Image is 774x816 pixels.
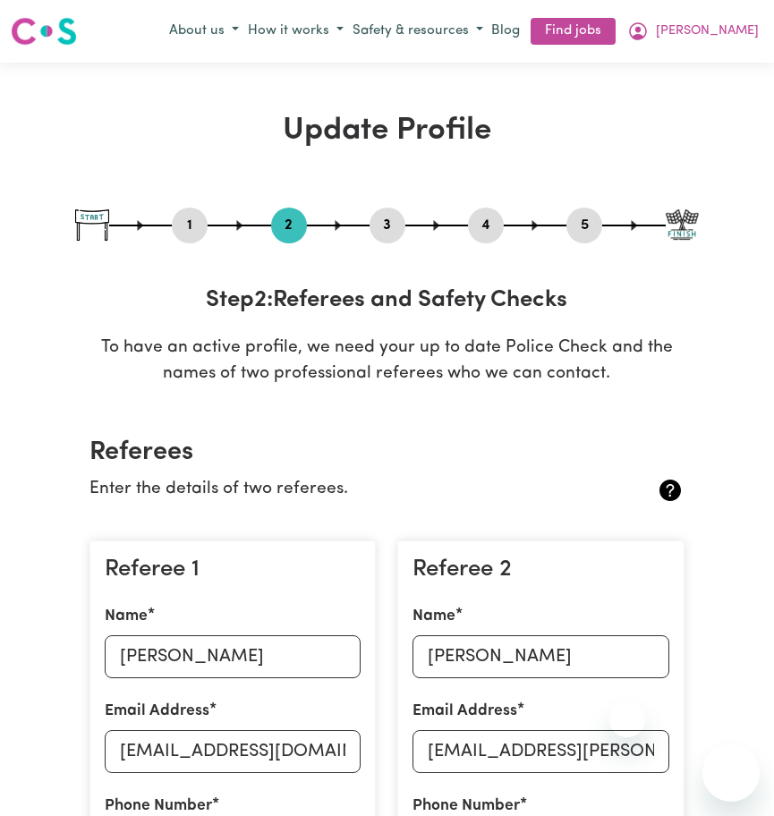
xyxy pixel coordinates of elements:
button: How it works [243,17,348,47]
p: To have an active profile, we need your up to date Police Check and the names of two professional... [75,336,699,387]
label: Name [105,605,148,628]
h3: Referee 2 [413,556,668,583]
button: Go to step 3 [370,214,405,237]
img: Careseekers logo [11,15,77,47]
p: Enter the details of two referees. [89,477,585,503]
a: Careseekers logo [11,11,77,52]
iframe: Close message [609,701,645,737]
button: Go to step 4 [468,214,504,237]
button: Go to step 2 [271,214,307,237]
a: Find jobs [531,18,616,46]
h1: Update Profile [75,113,699,150]
label: Email Address [105,700,209,723]
h3: Step 2 : Referees and Safety Checks [75,286,699,314]
h2: Referees [89,438,685,469]
label: Email Address [413,700,517,723]
button: About us [165,17,243,47]
button: Go to step 5 [566,214,602,237]
button: Go to step 1 [172,214,208,237]
a: Blog [488,18,523,46]
button: My Account [623,16,763,47]
button: Safety & resources [348,17,488,47]
label: Name [413,605,455,628]
h3: Referee 1 [105,556,361,583]
span: [PERSON_NAME] [656,21,759,41]
iframe: Button to launch messaging window [702,744,760,802]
